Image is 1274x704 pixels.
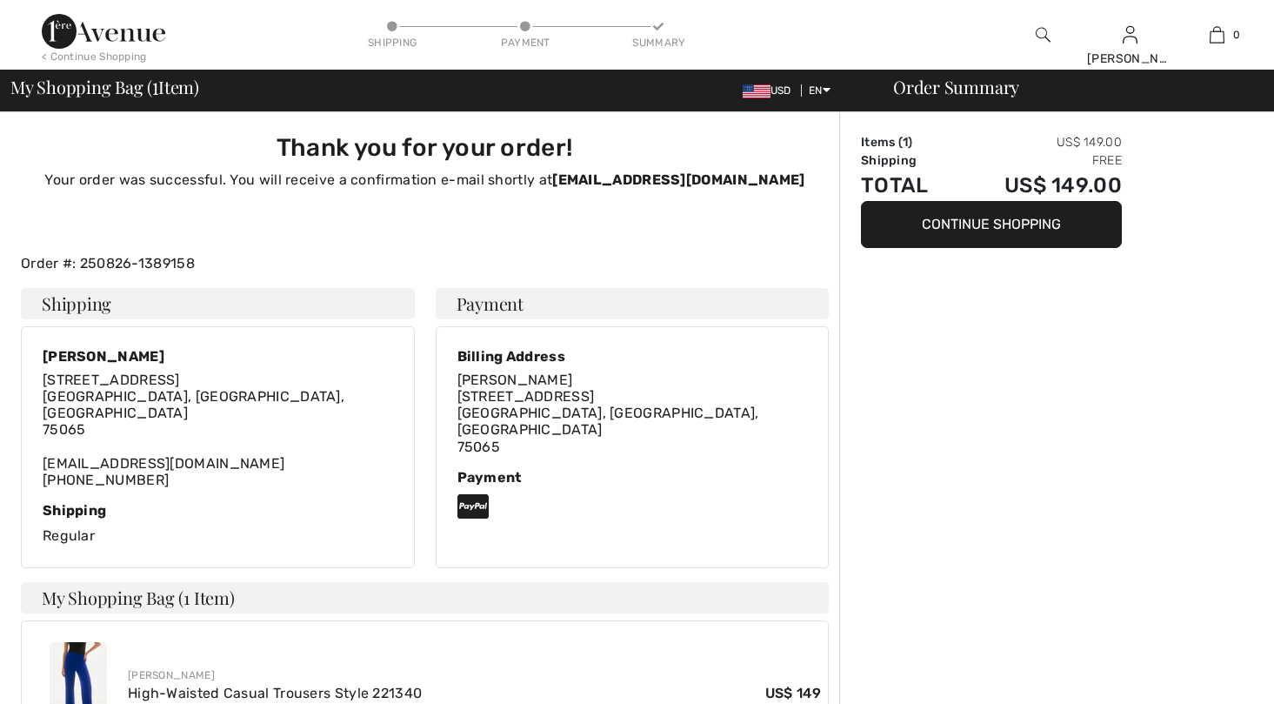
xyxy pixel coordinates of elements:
[632,35,684,50] div: Summary
[457,469,808,486] div: Payment
[499,35,551,50] div: Payment
[956,133,1122,151] td: US$ 149.00
[43,372,393,488] div: [EMAIL_ADDRESS][DOMAIN_NAME] [PHONE_NUMBER]
[861,151,956,170] td: Shipping
[1174,24,1259,45] a: 0
[21,582,829,613] h4: My Shopping Bag (1 Item)
[1210,24,1224,45] img: My Bag
[10,78,199,96] span: My Shopping Bag ( Item)
[956,170,1122,201] td: US$ 149.00
[436,288,830,319] h4: Payment
[743,84,770,98] img: US Dollar
[1123,24,1137,45] img: My Info
[1087,50,1172,68] div: [PERSON_NAME]
[1123,26,1137,43] a: Sign In
[861,170,956,201] td: Total
[42,14,165,49] img: 1ère Avenue
[861,133,956,151] td: Items ( )
[552,171,804,188] strong: [EMAIL_ADDRESS][DOMAIN_NAME]
[743,84,798,97] span: USD
[861,201,1122,248] button: Continue Shopping
[43,348,393,365] div: [PERSON_NAME]
[903,135,908,150] span: 1
[42,49,147,64] div: < Continue Shopping
[366,35,418,50] div: Shipping
[457,372,573,388] span: [PERSON_NAME]
[128,685,422,701] a: High-Waisted Casual Trousers Style 221340
[956,151,1122,170] td: Free
[872,78,1264,96] div: Order Summary
[43,502,393,546] div: Regular
[765,683,821,704] span: US$ 149
[31,170,818,191] p: Your order was successful. You will receive a confirmation e-mail shortly at
[1036,24,1051,45] img: search the website
[43,502,393,519] div: Shipping
[43,372,344,439] span: [STREET_ADDRESS] [GEOGRAPHIC_DATA], [GEOGRAPHIC_DATA], [GEOGRAPHIC_DATA] 75065
[10,253,839,274] div: Order #: 250826-1389158
[809,84,830,97] span: EN
[21,288,415,319] h4: Shipping
[457,348,808,365] div: Billing Address
[457,388,759,455] span: [STREET_ADDRESS] [GEOGRAPHIC_DATA], [GEOGRAPHIC_DATA], [GEOGRAPHIC_DATA] 75065
[1233,27,1240,43] span: 0
[152,74,158,97] span: 1
[31,133,818,163] h3: Thank you for your order!
[128,667,821,683] div: [PERSON_NAME]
